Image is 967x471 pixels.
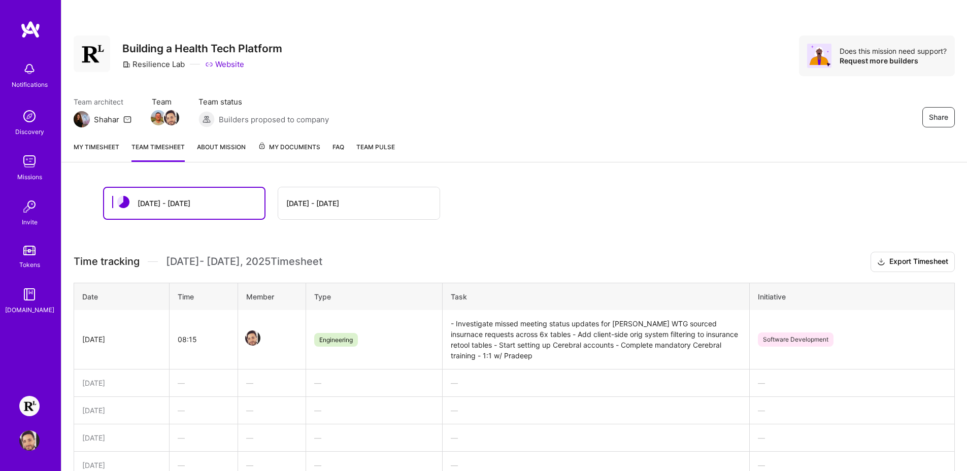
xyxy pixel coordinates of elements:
[19,59,40,79] img: bell
[17,172,42,182] div: Missions
[332,142,344,162] a: FAQ
[19,106,40,126] img: discovery
[178,378,229,388] div: —
[131,142,185,162] a: Team timesheet
[258,142,320,162] a: My Documents
[74,283,170,310] th: Date
[840,56,947,65] div: Request more builders
[758,332,833,347] span: Software Development
[314,432,434,443] div: —
[205,59,244,70] a: Website
[758,378,946,388] div: —
[758,460,946,470] div: —
[152,109,165,126] a: Team Member Avatar
[170,310,238,369] td: 08:15
[246,432,297,443] div: —
[122,42,282,55] h3: Building a Health Tech Platform
[82,378,161,388] div: [DATE]
[82,334,161,345] div: [DATE]
[12,79,48,90] div: Notifications
[20,20,41,39] img: logo
[840,46,947,56] div: Does this mission need support?
[451,460,741,470] div: —
[877,257,885,267] i: icon Download
[15,126,44,137] div: Discovery
[246,378,297,388] div: —
[929,112,948,122] span: Share
[314,333,358,347] span: Engineering
[314,460,434,470] div: —
[451,432,741,443] div: —
[443,310,750,369] td: - Investigate missed meeting status updates for [PERSON_NAME] WTG sourced insurnace requests acro...
[19,430,40,451] img: User Avatar
[178,432,229,443] div: —
[314,405,434,416] div: —
[314,378,434,388] div: —
[197,142,246,162] a: About Mission
[286,198,339,209] div: [DATE] - [DATE]
[258,142,320,153] span: My Documents
[758,405,946,416] div: —
[178,405,229,416] div: —
[82,432,161,443] div: [DATE]
[451,405,741,416] div: —
[238,283,306,310] th: Member
[306,283,443,310] th: Type
[122,59,185,70] div: Resilience Lab
[219,114,329,125] span: Builders proposed to company
[19,284,40,305] img: guide book
[74,255,140,268] span: Time tracking
[74,36,110,72] img: Company Logo
[245,330,260,346] img: Team Member Avatar
[246,460,297,470] div: —
[356,142,395,162] a: Team Pulse
[23,246,36,255] img: tokens
[443,283,750,310] th: Task
[19,196,40,217] img: Invite
[246,329,259,347] a: Team Member Avatar
[922,107,955,127] button: Share
[94,114,119,125] div: Shahar
[17,430,42,451] a: User Avatar
[807,44,831,68] img: Avatar
[74,96,131,107] span: Team architect
[19,396,40,416] img: Resilience Lab: Building a Health Tech Platform
[871,252,955,272] button: Export Timesheet
[74,142,119,162] a: My timesheet
[17,396,42,416] a: Resilience Lab: Building a Health Tech Platform
[166,255,322,268] span: [DATE] - [DATE] , 2025 Timesheet
[5,305,54,315] div: [DOMAIN_NAME]
[164,110,179,125] img: Team Member Avatar
[151,110,166,125] img: Team Member Avatar
[246,405,297,416] div: —
[178,460,229,470] div: —
[82,460,161,470] div: [DATE]
[451,378,741,388] div: —
[117,196,129,208] img: status icon
[356,143,395,151] span: Team Pulse
[750,283,955,310] th: Initiative
[19,259,40,270] div: Tokens
[138,198,190,209] div: [DATE] - [DATE]
[152,96,178,107] span: Team
[170,283,238,310] th: Time
[123,115,131,123] i: icon Mail
[758,432,946,443] div: —
[74,111,90,127] img: Team Architect
[198,111,215,127] img: Builders proposed to company
[22,217,38,227] div: Invite
[19,151,40,172] img: teamwork
[198,96,329,107] span: Team status
[165,109,178,126] a: Team Member Avatar
[122,60,130,69] i: icon CompanyGray
[82,405,161,416] div: [DATE]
